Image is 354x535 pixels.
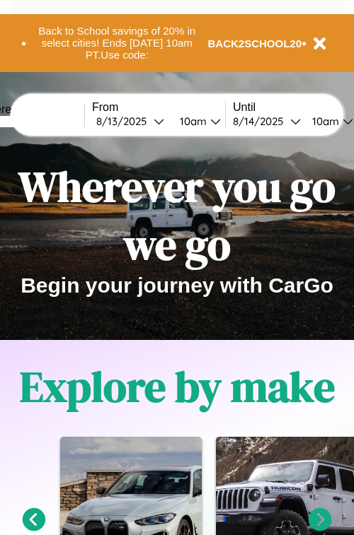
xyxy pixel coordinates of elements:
b: BACK2SCHOOL20 [208,37,302,49]
button: 10am [169,114,225,129]
div: 10am [173,114,210,128]
div: 8 / 13 / 2025 [96,114,154,128]
label: From [92,101,225,114]
div: 8 / 14 / 2025 [233,114,290,128]
button: Back to School savings of 20% in select cities! Ends [DATE] 10am PT.Use code: [26,21,208,65]
button: 8/13/2025 [92,114,169,129]
div: 10am [305,114,343,128]
h1: Explore by make [20,358,335,416]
